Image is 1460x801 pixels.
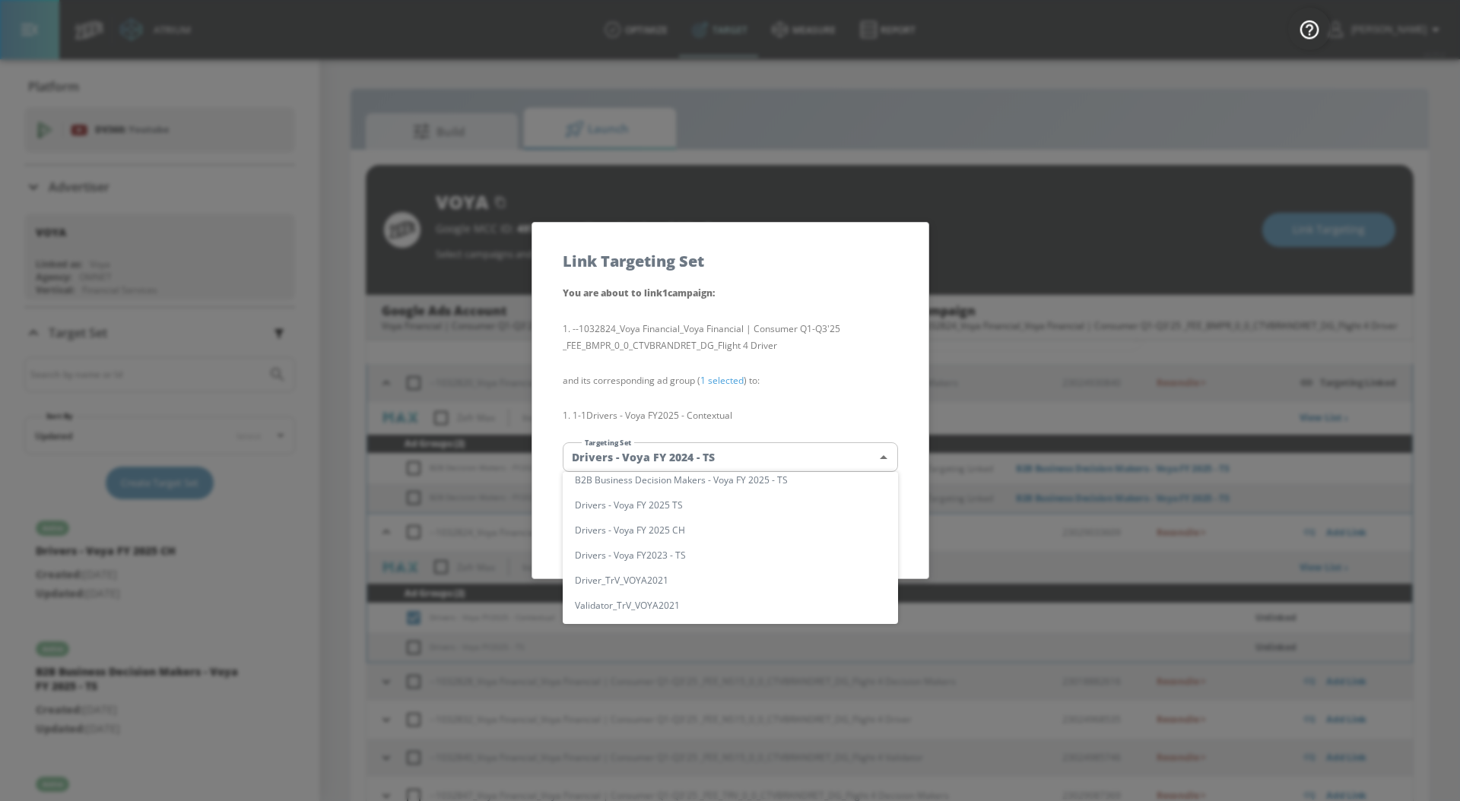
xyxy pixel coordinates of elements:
li: Drivers - Voya FY 2025 TS [563,492,898,518]
li: Validator_TrV_VOYA2021 [563,593,898,618]
li: Drivers - Voya FY2023 - TS [563,543,898,568]
li: B2B Business Decision Makers - Voya FY 2025 - TS [563,467,898,492]
button: Open Resource Center [1288,8,1331,50]
li: Drivers - Voya FY 2025 CH [563,518,898,543]
li: Driver_TrV_VOYA2021 [563,568,898,593]
li: LightTV_NS:15_VOYA2021 [563,618,898,643]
